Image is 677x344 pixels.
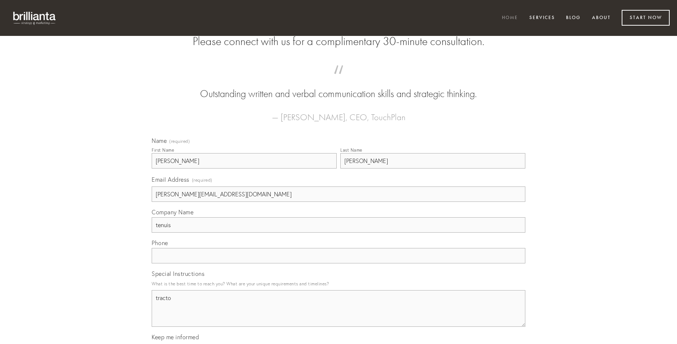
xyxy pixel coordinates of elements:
[587,12,615,24] a: About
[7,7,62,29] img: brillianta - research, strategy, marketing
[152,147,174,153] div: First Name
[152,34,525,48] h2: Please connect with us for a complimentary 30-minute consultation.
[163,73,514,87] span: “
[152,279,525,289] p: What is the best time to reach you? What are your unique requirements and timelines?
[152,208,193,216] span: Company Name
[163,73,514,101] blockquote: Outstanding written and verbal communication skills and strategic thinking.
[152,239,168,247] span: Phone
[152,137,167,144] span: Name
[622,10,670,26] a: Start Now
[163,101,514,125] figcaption: — [PERSON_NAME], CEO, TouchPlan
[192,175,212,185] span: (required)
[169,139,190,144] span: (required)
[152,333,199,341] span: Keep me informed
[152,176,189,183] span: Email Address
[152,270,204,277] span: Special Instructions
[152,290,525,327] textarea: tracto
[497,12,523,24] a: Home
[525,12,560,24] a: Services
[561,12,585,24] a: Blog
[340,147,362,153] div: Last Name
